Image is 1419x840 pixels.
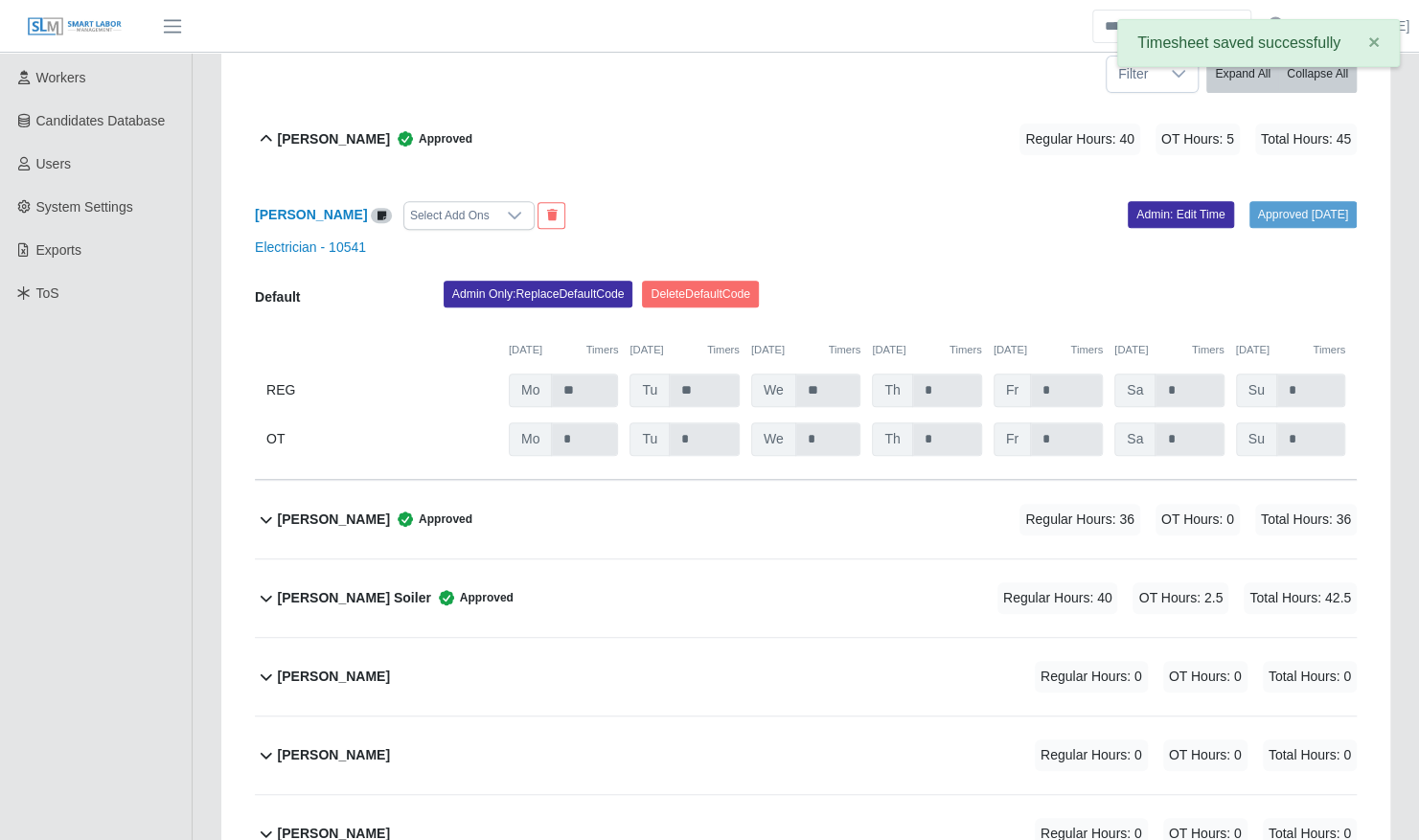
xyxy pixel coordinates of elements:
[1035,661,1148,692] span: Regular Hours: 0
[278,588,431,608] b: [PERSON_NAME] Soiler
[444,281,633,307] button: Admin Only:ReplaceDefaultCode
[1249,201,1357,228] a: Approved [DATE]
[872,422,912,456] span: Th
[1133,582,1228,614] span: OT Hours: 2.5
[586,342,619,358] button: Timers
[509,422,552,456] span: Mo
[255,289,300,305] b: Default
[390,510,472,529] span: Approved
[278,510,390,530] b: [PERSON_NAME]
[390,129,472,148] span: Approved
[509,342,618,358] div: [DATE]
[751,422,796,456] span: We
[1092,10,1251,43] input: Search
[872,342,981,358] div: [DATE]
[255,716,1357,794] button: [PERSON_NAME] Regular Hours: 0 OT Hours: 0 Total Hours: 0
[27,16,123,37] img: SLM Logo
[1156,504,1240,535] span: OT Hours: 0
[36,285,59,301] span: ToS
[1128,201,1234,228] a: Admin: Edit Time
[278,745,390,765] b: [PERSON_NAME]
[707,342,740,358] button: Timers
[1117,19,1400,67] div: Timesheet saved successfully
[538,202,565,229] button: End Worker & Remove from the Timesheet
[950,342,982,358] button: Timers
[1114,374,1156,407] span: Sa
[255,239,366,255] a: Electrician - 10541
[278,667,390,687] b: [PERSON_NAME]
[1163,739,1247,771] span: OT Hours: 0
[255,207,367,222] a: [PERSON_NAME]
[629,374,670,407] span: Tu
[1236,422,1277,456] span: Su
[828,342,860,358] button: Timers
[1263,739,1357,771] span: Total Hours: 0
[266,422,497,456] div: OT
[1107,57,1159,92] span: Filter
[1163,661,1247,692] span: OT Hours: 0
[1255,124,1357,155] span: Total Hours: 45
[994,374,1031,407] span: Fr
[1236,342,1345,358] div: [DATE]
[1263,661,1357,692] span: Total Hours: 0
[255,101,1357,178] button: [PERSON_NAME] Approved Regular Hours: 40 OT Hours: 5 Total Hours: 45
[1299,16,1409,36] a: [PERSON_NAME]
[629,422,670,456] span: Tu
[751,342,860,358] div: [DATE]
[1255,504,1357,535] span: Total Hours: 36
[1156,124,1240,155] span: OT Hours: 5
[997,582,1118,614] span: Regular Hours: 40
[404,202,495,229] div: Select Add Ons
[1313,342,1345,358] button: Timers
[994,342,1103,358] div: [DATE]
[371,207,392,222] a: View/Edit Notes
[36,156,72,171] span: Users
[1070,342,1103,358] button: Timers
[1192,342,1224,358] button: Timers
[36,113,166,128] span: Candidates Database
[1019,124,1140,155] span: Regular Hours: 40
[642,281,759,307] button: DeleteDefaultCode
[36,70,86,85] span: Workers
[255,638,1357,715] button: [PERSON_NAME] Regular Hours: 0 OT Hours: 0 Total Hours: 0
[1114,422,1156,456] span: Sa
[1019,504,1140,535] span: Regular Hours: 36
[278,129,390,149] b: [PERSON_NAME]
[629,342,739,358] div: [DATE]
[1244,582,1357,614] span: Total Hours: 42.5
[509,374,552,407] span: Mo
[872,374,912,407] span: Th
[255,559,1357,637] button: [PERSON_NAME] Soiler Approved Regular Hours: 40 OT Hours: 2.5 Total Hours: 42.5
[266,374,497,407] div: REG
[36,242,81,258] span: Exports
[1035,739,1148,771] span: Regular Hours: 0
[431,588,514,607] span: Approved
[994,422,1031,456] span: Fr
[751,374,796,407] span: We
[1236,374,1277,407] span: Su
[1368,31,1380,53] span: ×
[1114,342,1224,358] div: [DATE]
[36,199,133,215] span: System Settings
[255,481,1357,558] button: [PERSON_NAME] Approved Regular Hours: 36 OT Hours: 0 Total Hours: 36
